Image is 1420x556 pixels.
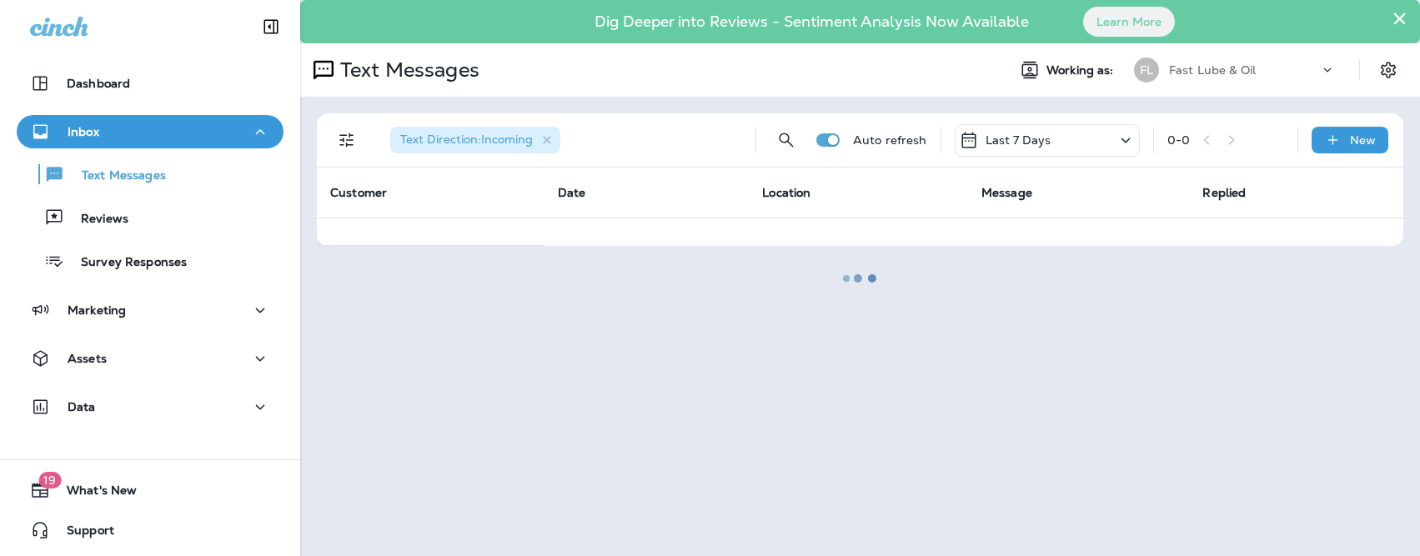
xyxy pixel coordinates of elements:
[17,293,283,327] button: Marketing
[17,513,283,547] button: Support
[17,473,283,507] button: 19What's New
[17,342,283,375] button: Assets
[17,200,283,235] button: Reviews
[64,255,187,271] p: Survey Responses
[68,303,126,317] p: Marketing
[68,352,107,365] p: Assets
[17,115,283,148] button: Inbox
[50,483,137,503] span: What's New
[17,67,283,100] button: Dashboard
[68,400,96,413] p: Data
[17,157,283,192] button: Text Messages
[67,77,130,90] p: Dashboard
[17,243,283,278] button: Survey Responses
[64,212,128,228] p: Reviews
[65,168,166,184] p: Text Messages
[38,472,61,488] span: 19
[50,523,114,543] span: Support
[248,10,294,43] button: Collapse Sidebar
[17,390,283,423] button: Data
[1350,133,1376,147] p: New
[68,125,99,138] p: Inbox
